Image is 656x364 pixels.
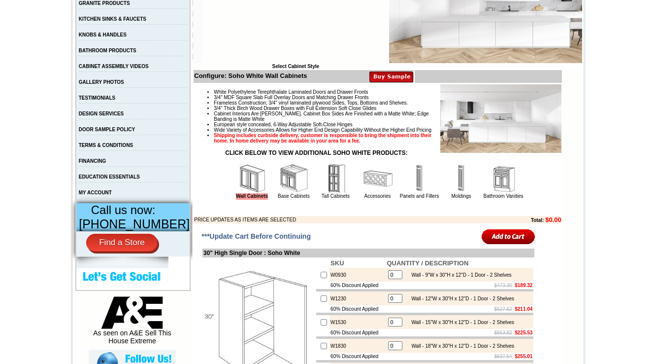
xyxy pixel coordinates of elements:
[279,164,309,193] img: Base Cabinets
[406,272,511,278] div: Wall - 9"W x 30"H x 12"D - 1 Door - 2 Shelves
[321,164,351,193] img: Tall Cabinets
[515,354,532,359] b: $255.01
[447,164,476,193] img: Moldings
[214,111,428,122] span: Cabinet Interiors Are [PERSON_NAME]. Cabinet Box Sides Are Finished with a Matte White; Edge Band...
[515,330,532,335] b: $225.53
[329,329,386,336] td: 60% Discount Applied
[494,283,512,288] s: $473.30
[329,305,386,313] td: 60% Discount Applied
[79,95,115,101] a: TESTIMONIALS
[482,228,535,245] input: Add to Cart
[214,133,431,144] strong: Shipping includes curbside delivery, customer is responsible to bring the shipment into their hom...
[330,259,344,267] b: SKU
[79,48,136,53] a: BATHROOM PRODUCTS
[272,64,319,69] b: Select Cabinet Style
[237,164,267,193] img: Wall Cabinets
[79,217,190,231] span: [PHONE_NUMBER]
[79,158,106,164] a: FINANCING
[202,249,534,257] td: 30" High Single Door : Soho White
[451,193,471,199] a: Moldings
[494,354,512,359] s: $637.54
[79,143,133,148] a: TERMS & CONDITIONS
[79,16,146,22] a: KITCHEN SINKS & FAUCETS
[79,127,135,132] a: DOOR SAMPLE POLICY
[79,64,149,69] a: CABINET ASSEMBLY VIDEOS
[406,296,514,301] div: Wall - 12"W x 30"H x 12"D - 1 Door - 2 Shelves
[329,282,386,289] td: 60% Discount Applied
[400,193,439,199] a: Panels and Fillers
[494,330,512,335] s: $563.82
[515,283,532,288] b: $189.32
[494,306,512,312] s: $527.62
[194,72,307,79] b: Configure: Soho White Wall Cabinets
[79,111,124,116] a: DESIGN SERVICES
[79,0,130,6] a: GRANITE PRODUCTS
[79,79,124,85] a: GALLERY PHOTOS
[405,164,434,193] img: Panels and Fillers
[86,234,158,252] a: Find a Store
[194,216,477,223] td: PRICE UPDATES AS ITEMS ARE SELECTED
[322,193,350,199] a: Tall Cabinets
[484,193,524,199] a: Bathroom Vanities
[545,216,561,223] b: $0.00
[79,32,127,37] a: KNOBS & HANDLES
[201,232,311,240] span: ***Update Cart Before Continuing
[89,296,176,350] div: As seen on A&E Sell This House Extreme
[79,190,112,195] a: MY ACCOUNT
[214,100,408,106] span: Frameless Construction; 3/4" vinyl laminated plywood Sides, Tops, Bottoms and Shelves.
[364,193,391,199] a: Accessories
[214,106,376,111] span: 3/4" Thick Birch Wood Drawer Boxes with Full Extension Soft Close Glides
[329,291,386,305] td: W1230
[278,193,310,199] a: Base Cabinets
[214,95,368,100] span: 3/4" MDF Square Slab Full Overlay Doors and Matching Drawer Fronts
[531,218,544,223] b: Total:
[79,174,140,180] a: EDUCATION ESSENTIALS
[329,353,386,360] td: 60% Discount Applied
[236,193,268,200] a: Wall Cabinets
[214,89,368,95] span: White Polyethylene Terephthalate Laminated Doors and Drawer Fronts
[225,149,407,156] strong: CLICK BELOW TO VIEW ADDITIONAL SOHO WHITE PRODUCTS:
[214,127,431,133] span: Wide Variety of Accessories Allows for Higher End Design Capability Without the Higher End Pricing
[440,84,561,153] img: Product Image
[406,320,514,325] div: Wall - 15"W x 30"H x 12"D - 1 Door - 2 Shelves
[329,339,386,353] td: W1830
[387,259,468,267] b: QUANTITY / DESCRIPTION
[214,122,352,127] span: European style concealed, 6-Way Adjustable Soft-Close Hinges
[489,164,518,193] img: Bathroom Vanities
[329,268,386,282] td: W0930
[91,203,156,217] span: Call us now:
[515,306,532,312] b: $211.04
[329,315,386,329] td: W1530
[363,164,393,193] img: Accessories
[406,343,514,349] div: Wall - 18"W x 30"H x 12"D - 1 Door - 2 Shelves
